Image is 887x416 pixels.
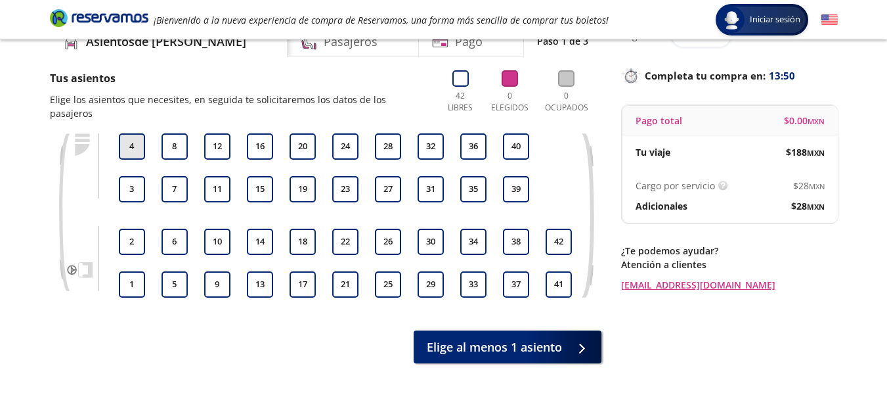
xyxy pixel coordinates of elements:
button: 17 [290,271,316,298]
h4: Asientos de [PERSON_NAME] [86,33,246,51]
p: Elige los asientos que necesites, en seguida te solicitaremos los datos de los pasajeros [50,93,429,120]
button: 37 [503,271,529,298]
button: 36 [460,133,487,160]
iframe: Messagebird Livechat Widget [811,340,874,403]
i: Brand Logo [50,8,148,28]
button: 38 [503,229,529,255]
button: 1 [119,271,145,298]
h4: Pasajeros [324,33,378,51]
button: 2 [119,229,145,255]
em: ¡Bienvenido a la nueva experiencia de compra de Reservamos, una forma más sencilla de comprar tus... [154,14,609,26]
button: 10 [204,229,230,255]
button: 16 [247,133,273,160]
button: 26 [375,229,401,255]
button: 6 [162,229,188,255]
button: 28 [375,133,401,160]
small: MXN [809,181,825,191]
button: 7 [162,176,188,202]
button: 8 [162,133,188,160]
p: 0 Ocupados [542,90,592,114]
span: $ 188 [786,145,825,159]
p: 0 Elegidos [488,90,532,114]
button: English [821,12,838,28]
span: $ 28 [791,199,825,213]
p: Completa tu compra en : [621,66,838,85]
button: 15 [247,176,273,202]
button: 18 [290,229,316,255]
button: 42 [546,229,572,255]
button: 35 [460,176,487,202]
button: 31 [418,176,444,202]
button: 20 [290,133,316,160]
button: 24 [332,133,358,160]
button: 5 [162,271,188,298]
small: MXN [807,202,825,212]
span: $ 0.00 [784,114,825,127]
p: Atención a clientes [621,258,838,271]
button: 32 [418,133,444,160]
button: 19 [290,176,316,202]
span: 13:50 [769,68,795,83]
a: [EMAIL_ADDRESS][DOMAIN_NAME] [621,278,838,292]
button: Elige al menos 1 asiento [414,331,601,363]
p: Adicionales [636,199,687,213]
button: 41 [546,271,572,298]
button: 27 [375,176,401,202]
button: 29 [418,271,444,298]
small: MXN [807,148,825,158]
span: Elige al menos 1 asiento [427,338,562,356]
button: 23 [332,176,358,202]
p: Paso 1 de 3 [537,34,588,48]
p: ¿Te podemos ayudar? [621,244,838,258]
button: 11 [204,176,230,202]
button: 25 [375,271,401,298]
p: 42 Libres [443,90,479,114]
small: MXN [808,116,825,126]
button: 40 [503,133,529,160]
button: 14 [247,229,273,255]
span: Iniciar sesión [745,13,806,26]
a: Brand Logo [50,8,148,32]
p: Tus asientos [50,70,429,86]
button: 39 [503,176,529,202]
button: 9 [204,271,230,298]
button: 22 [332,229,358,255]
button: 4 [119,133,145,160]
p: Tu viaje [636,145,670,159]
p: Pago total [636,114,682,127]
button: 13 [247,271,273,298]
button: 34 [460,229,487,255]
h4: Pago [455,33,483,51]
button: 30 [418,229,444,255]
button: 12 [204,133,230,160]
p: Cargo por servicio [636,179,715,193]
button: 21 [332,271,358,298]
button: 33 [460,271,487,298]
button: 3 [119,176,145,202]
span: $ 28 [793,179,825,193]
